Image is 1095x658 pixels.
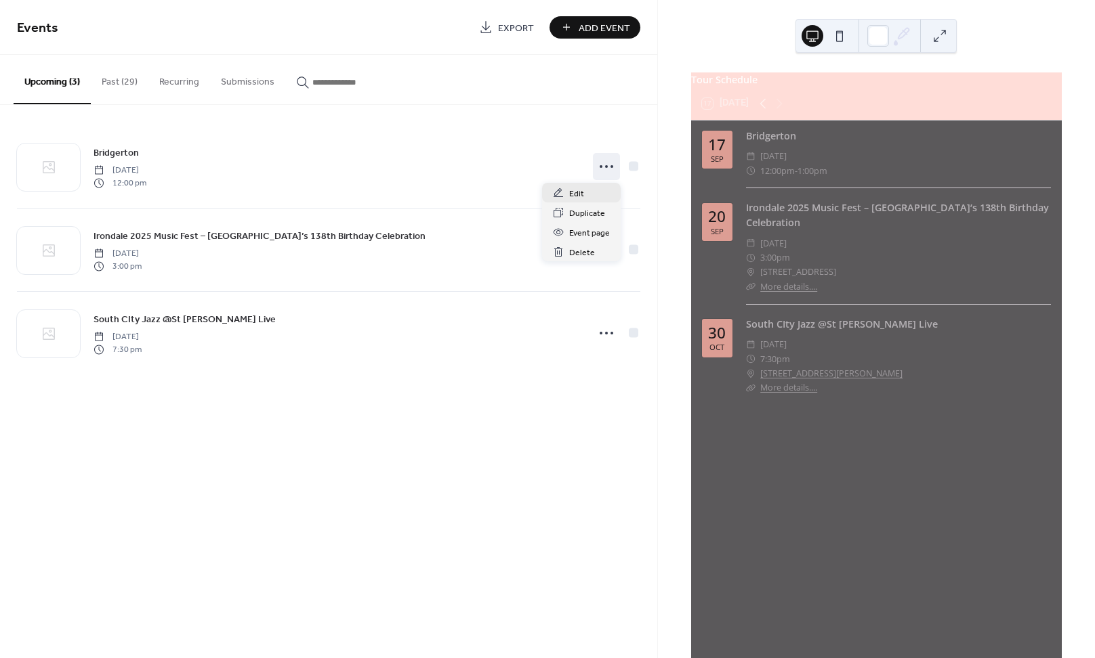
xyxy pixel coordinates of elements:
[579,21,630,35] span: Add Event
[17,15,58,41] span: Events
[691,72,1062,87] div: Tour Schedule
[760,164,795,178] span: 12:00pm
[14,55,91,104] button: Upcoming (3)
[94,311,276,327] a: South CIty Jazz @St [PERSON_NAME] Live
[94,260,142,272] span: 3:00 pm
[569,187,584,201] span: Edit
[711,155,724,162] div: Sep
[746,352,756,366] div: ​
[795,164,798,178] span: -
[760,352,790,366] span: 7:30pm
[94,146,139,160] span: Bridgerton
[94,228,426,244] a: Irondale 2025 Music Fest – [GEOGRAPHIC_DATA]’s 138th Birthday Celebration
[94,145,139,160] a: Bridgerton
[746,236,756,250] div: ​
[569,246,595,260] span: Delete
[94,343,142,355] span: 7:30 pm
[94,229,426,244] span: Irondale 2025 Music Fest – [GEOGRAPHIC_DATA]’s 138th Birthday Celebration
[760,265,836,279] span: [STREET_ADDRESS]
[760,382,817,393] a: More details....
[746,366,756,380] div: ​
[746,149,756,163] div: ​
[94,177,146,189] span: 12:00 pm
[708,326,726,341] div: 30
[760,366,903,380] a: [STREET_ADDRESS][PERSON_NAME]
[746,129,1051,144] div: Bridgerton
[711,227,724,235] div: Sep
[760,250,790,265] span: 3:00pm
[746,265,756,279] div: ​
[746,250,756,265] div: ​
[760,337,787,351] span: [DATE]
[210,55,285,103] button: Submissions
[746,280,756,294] div: ​
[709,343,724,351] div: Oct
[94,248,142,260] span: [DATE]
[708,209,726,225] div: 20
[148,55,210,103] button: Recurring
[569,206,605,221] span: Duplicate
[760,149,787,163] span: [DATE]
[94,313,276,327] span: South CIty Jazz @St [PERSON_NAME] Live
[91,55,148,103] button: Past (29)
[94,164,146,177] span: [DATE]
[746,317,938,330] a: South CIty Jazz @St [PERSON_NAME] Live
[746,337,756,351] div: ​
[746,164,756,178] div: ​
[469,16,544,39] a: Export
[746,201,1049,229] a: Irondale 2025 Music Fest – [GEOGRAPHIC_DATA]’s 138th Birthday Celebration
[760,236,787,250] span: [DATE]
[498,21,534,35] span: Export
[569,226,610,240] span: Event page
[798,164,827,178] span: 1:00pm
[746,380,756,395] div: ​
[94,331,142,343] span: [DATE]
[760,281,817,292] a: More details....
[550,16,640,39] button: Add Event
[708,137,726,153] div: 17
